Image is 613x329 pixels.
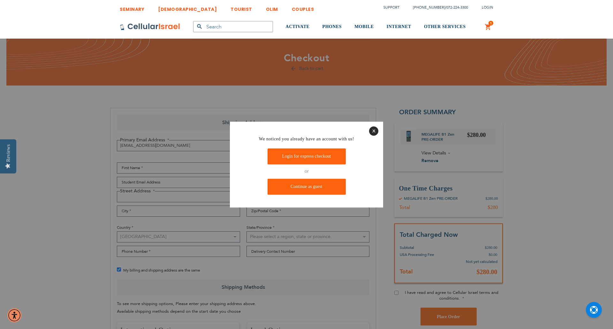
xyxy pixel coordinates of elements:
a: [DEMOGRAPHIC_DATA] [158,2,217,13]
a: Continue as guest [268,179,346,195]
a: INTERNET [387,15,411,39]
a: Login for express checkout [268,149,346,165]
span: Login [482,5,493,10]
span: OTHER SERVICES [424,24,466,29]
a: 1 [485,23,492,31]
span: 1 [490,21,492,26]
a: [PHONE_NUMBER] [413,5,445,10]
img: Cellular Israel Logo [120,23,180,31]
a: OTHER SERVICES [424,15,466,39]
h4: We noticed you already have an account with us! [235,136,378,142]
p: or [235,168,378,176]
a: 072-224-3300 [446,5,468,10]
span: INTERNET [387,24,411,29]
div: Accessibility Menu [7,308,21,322]
div: Reviews [5,144,11,162]
a: SEMINARY [120,2,144,13]
li: / [407,3,468,12]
